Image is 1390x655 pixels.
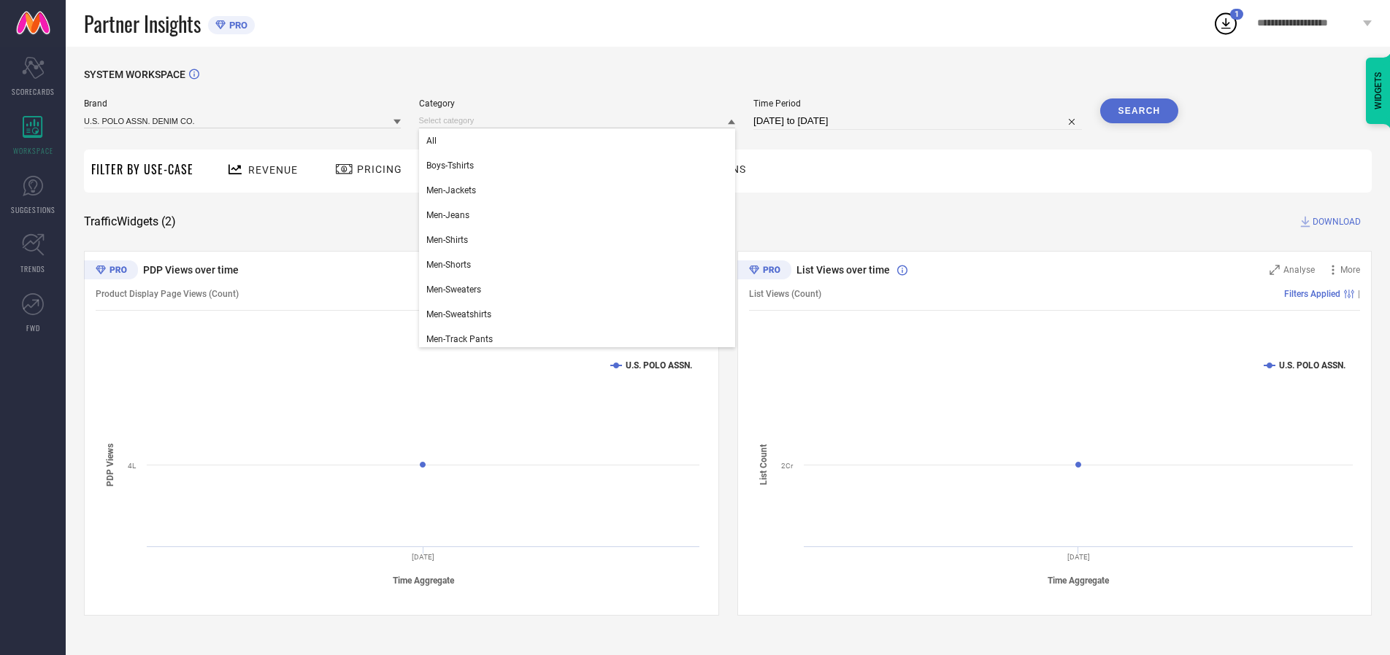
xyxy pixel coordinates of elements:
tspan: Time Aggregate [393,575,455,586]
div: Premium [737,260,791,282]
tspan: Time Aggregate [1048,575,1110,586]
div: Men-Shirts [419,228,736,252]
span: PDP Views over time [143,264,239,276]
tspan: List Count [759,444,769,485]
div: Men-Shorts [419,252,736,277]
text: [DATE] [412,553,434,561]
text: 4L [128,462,137,470]
span: Men-Jeans [426,210,469,220]
span: SYSTEM WORKSPACE [84,69,185,80]
text: 2Cr [781,462,794,470]
div: All [419,128,736,153]
span: WORKSPACE [13,145,53,156]
span: SCORECARDS [12,86,55,97]
tspan: PDP Views [105,443,115,487]
span: Partner Insights [84,9,201,39]
span: Men-Sweatshirts [426,309,491,319]
text: U.S. POLO ASSN. [1279,360,1345,371]
span: List Views over time [796,264,890,276]
input: Select time period [753,112,1082,130]
span: 1 [1235,9,1239,19]
span: Time Period [753,98,1082,109]
span: Revenue [248,164,298,176]
div: Men-Sweaters [419,277,736,302]
svg: Zoom [1270,265,1280,275]
div: Men-Track Pants [419,327,736,352]
span: All [426,136,437,146]
div: Men-Jeans [419,203,736,228]
span: Men-Shirts [426,235,468,245]
span: Traffic Widgets ( 2 ) [84,214,176,229]
span: Filter By Use-Case [91,160,193,178]
span: Product Display Page Views (Count) [96,289,239,299]
span: List Views (Count) [749,289,821,299]
span: TRENDS [20,263,45,274]
div: Open download list [1213,10,1239,36]
span: Boys-Tshirts [426,160,474,171]
div: Men-Jackets [419,178,736,203]
text: [DATE] [1067,553,1090,561]
span: Pricing [357,163,402,175]
span: Category [419,98,736,109]
span: PRO [226,20,247,31]
span: Men-Track Pants [426,334,493,344]
input: Select category [419,113,736,128]
span: Brand [84,98,401,109]
div: Premium [84,260,138,282]
div: Boys-Tshirts [419,153,736,178]
span: More [1340,265,1360,275]
text: U.S. POLO ASSN. [626,360,692,371]
span: | [1358,289,1360,299]
span: Analyse [1283,265,1315,275]
button: Search [1100,98,1179,123]
span: FWD [26,322,40,333]
span: Filters Applied [1284,289,1340,299]
span: SUGGESTIONS [11,204,55,215]
span: Men-Sweaters [426,284,481,295]
div: Men-Sweatshirts [419,302,736,327]
span: DOWNLOAD [1313,214,1361,229]
span: Men-Jackets [426,185,476,195]
span: Men-Shorts [426,260,471,270]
